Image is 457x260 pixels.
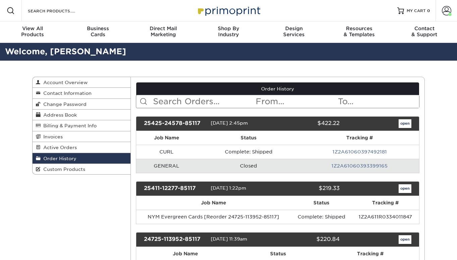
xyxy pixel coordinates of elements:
div: & Support [392,25,457,38]
input: From... [255,95,337,108]
th: Tracking # [300,131,419,145]
span: Resources [326,25,392,31]
span: Contact Information [41,90,92,96]
a: 1Z2A61060393399165 [332,163,388,169]
td: Complete: Shipped [197,145,300,159]
a: Shop ByIndustry [196,21,261,43]
a: Active Orders [33,142,131,153]
span: Billing & Payment Info [41,123,97,128]
span: Order History [41,156,77,161]
span: Direct Mail [131,25,196,31]
th: Status [291,196,352,210]
a: Custom Products [33,164,131,174]
a: Resources& Templates [326,21,392,43]
a: Invoices [33,131,131,142]
input: SEARCH PRODUCTS..... [27,7,93,15]
a: BusinessCards [65,21,131,43]
a: DesignServices [261,21,326,43]
span: Business [65,25,131,31]
div: Cards [65,25,131,38]
a: Account Overview [33,77,131,88]
td: NYM Evergreen Cards [Reorder 24725-113952-85117] [136,210,291,224]
input: To... [337,95,419,108]
th: Tracking # [352,196,419,210]
a: Order History [33,153,131,164]
span: Design [261,25,326,31]
span: Shop By [196,25,261,31]
span: MY CART [407,8,426,14]
span: Contact [392,25,457,31]
span: Custom Products [41,167,85,172]
a: open [399,235,411,244]
a: Order History [136,82,419,95]
div: $220.84 [272,235,344,244]
td: 1Z2A611R0334011847 [352,210,419,224]
span: [DATE] 1:22pm [211,185,246,191]
th: Job Name [136,196,291,210]
td: Complete: Shipped [291,210,352,224]
img: Primoprint [195,3,262,18]
a: Contact& Support [392,21,457,43]
a: Direct MailMarketing [131,21,196,43]
input: Search Orders... [152,95,255,108]
span: 0 [427,8,430,13]
a: Change Password [33,99,131,110]
a: open [399,119,411,128]
span: Change Password [41,102,87,107]
th: Job Name [136,131,197,145]
span: Account Overview [41,80,88,85]
span: [DATE] 11:39am [211,236,247,242]
th: Status [197,131,300,145]
div: $422.22 [272,119,344,128]
td: GENERAL [136,159,197,173]
a: Address Book [33,110,131,120]
div: Services [261,25,326,38]
a: Billing & Payment Info [33,120,131,131]
span: [DATE] 2:45pm [211,120,248,126]
div: 24725-113952-85117 [139,235,211,244]
td: CURL [136,145,197,159]
a: 1Z2A61060397492181 [333,149,387,154]
a: Contact Information [33,88,131,99]
div: 25425-24578-85117 [139,119,211,128]
div: Industry [196,25,261,38]
div: & Templates [326,25,392,38]
span: Invoices [41,134,63,139]
div: 25411-12277-85117 [139,184,211,193]
a: open [399,184,411,193]
div: Marketing [131,25,196,38]
div: $219.33 [272,184,344,193]
span: Active Orders [41,145,77,150]
span: Address Book [41,112,77,118]
td: Closed [197,159,300,173]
